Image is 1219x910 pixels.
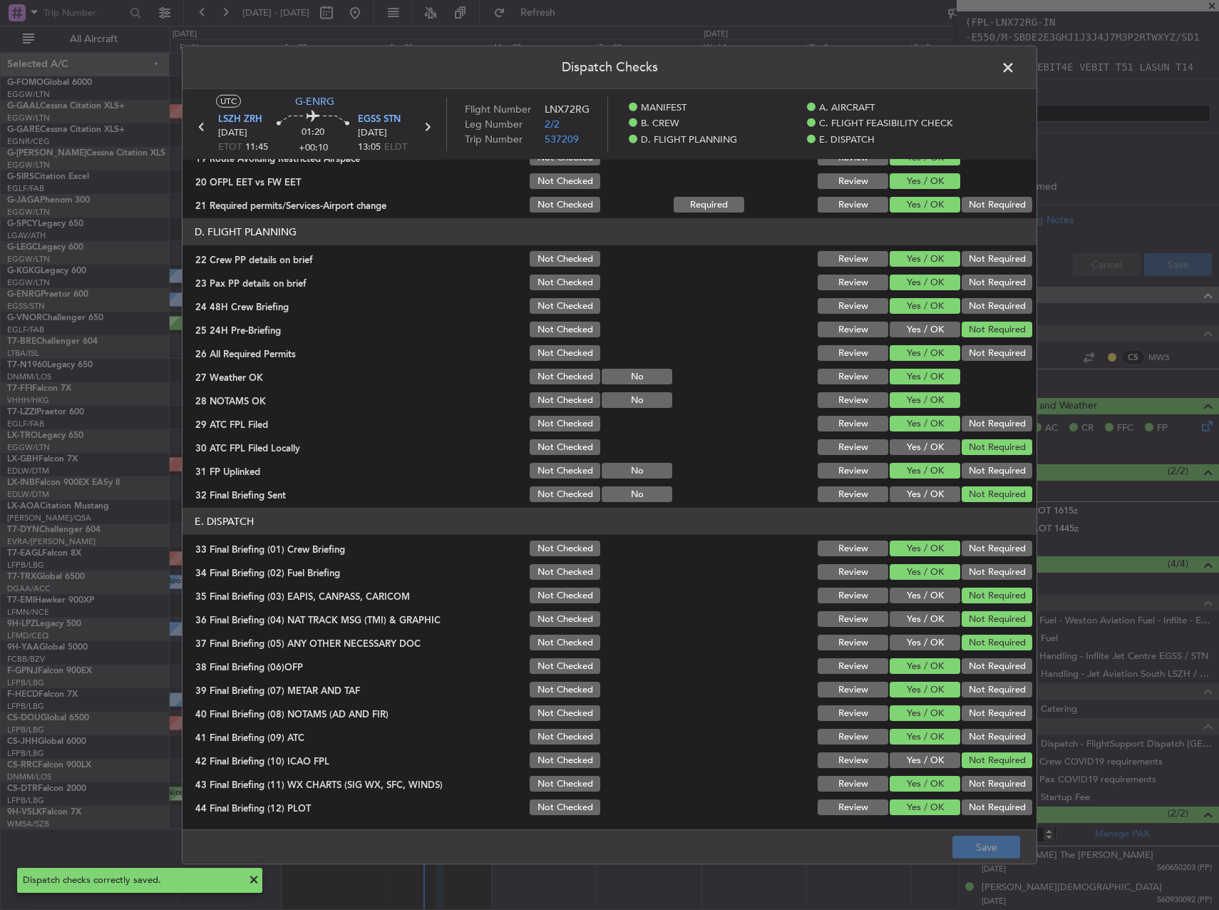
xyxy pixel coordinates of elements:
[962,752,1032,768] button: Not Required
[962,416,1032,431] button: Not Required
[890,369,960,384] button: Yes / OK
[890,776,960,792] button: Yes / OK
[962,322,1032,337] button: Not Required
[890,275,960,290] button: Yes / OK
[962,635,1032,650] button: Not Required
[962,588,1032,603] button: Not Required
[890,298,960,314] button: Yes / OK
[890,658,960,674] button: Yes / OK
[962,275,1032,290] button: Not Required
[182,46,1037,89] header: Dispatch Checks
[890,439,960,455] button: Yes / OK
[890,682,960,697] button: Yes / OK
[890,345,960,361] button: Yes / OK
[890,611,960,627] button: Yes / OK
[890,635,960,650] button: Yes / OK
[962,776,1032,792] button: Not Required
[890,752,960,768] button: Yes / OK
[890,463,960,479] button: Yes / OK
[890,799,960,815] button: Yes / OK
[962,439,1032,455] button: Not Required
[890,541,960,556] button: Yes / OK
[962,799,1032,815] button: Not Required
[890,564,960,580] button: Yes / OK
[962,486,1032,502] button: Not Required
[890,729,960,745] button: Yes / OK
[962,729,1032,745] button: Not Required
[890,173,960,189] button: Yes / OK
[962,705,1032,721] button: Not Required
[962,682,1032,697] button: Not Required
[962,251,1032,267] button: Not Required
[890,588,960,603] button: Yes / OK
[962,298,1032,314] button: Not Required
[890,251,960,267] button: Yes / OK
[962,463,1032,479] button: Not Required
[890,705,960,721] button: Yes / OK
[962,197,1032,213] button: Not Required
[962,345,1032,361] button: Not Required
[962,658,1032,674] button: Not Required
[890,197,960,213] button: Yes / OK
[890,416,960,431] button: Yes / OK
[890,392,960,408] button: Yes / OK
[962,564,1032,580] button: Not Required
[890,322,960,337] button: Yes / OK
[23,874,241,888] div: Dispatch checks correctly saved.
[890,486,960,502] button: Yes / OK
[962,611,1032,627] button: Not Required
[962,541,1032,556] button: Not Required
